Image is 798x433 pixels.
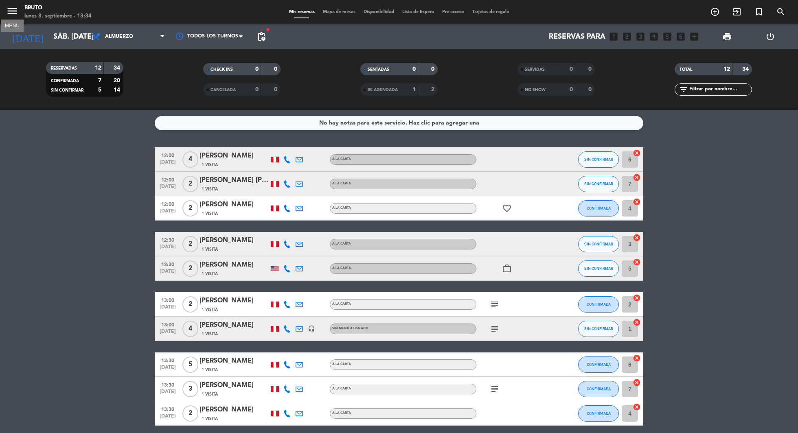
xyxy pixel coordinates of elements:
i: cancel [633,149,641,157]
strong: 20 [114,78,122,83]
strong: 0 [431,66,436,72]
span: 2 [182,405,198,422]
span: print [722,32,732,42]
div: [PERSON_NAME] [PERSON_NAME] [199,175,269,186]
i: headset_mic [308,325,315,332]
strong: 12 [95,65,101,71]
span: [DATE] [158,184,178,193]
button: CONFIRMADA [578,405,619,422]
i: cancel [633,234,641,242]
span: 12:00 [158,150,178,160]
button: CONFIRMADA [578,200,619,216]
span: Lista de Espera [398,10,438,14]
div: No hay notas para este servicio. Haz clic para agregar una [319,118,479,128]
span: Disponibilidad [360,10,398,14]
span: 1 Visita [202,271,218,277]
i: search [776,7,786,17]
strong: 2 [431,87,436,92]
span: pending_actions [256,32,266,42]
i: looks_6 [675,31,686,42]
div: [PERSON_NAME] [199,260,269,270]
strong: 0 [274,87,279,92]
span: 12:00 [158,175,178,184]
span: SIN CONFIRMAR [584,326,613,331]
span: 1 Visita [202,416,218,422]
strong: 0 [274,66,279,72]
span: 1 Visita [202,391,218,398]
span: Almuerzo [105,34,133,39]
button: CONFIRMADA [578,296,619,313]
span: 12:30 [158,235,178,244]
strong: 0 [570,66,573,72]
span: A la carta [332,242,351,245]
button: CONFIRMADA [578,381,619,397]
span: [DATE] [158,244,178,254]
span: 1 Visita [202,210,218,217]
i: cancel [633,378,641,387]
span: 2 [182,236,198,252]
i: cancel [633,198,641,206]
i: add_circle_outline [710,7,720,17]
span: A la carta [332,411,351,415]
span: SENTADAS [368,68,389,72]
strong: 0 [412,66,416,72]
strong: 1 [412,87,416,92]
span: 2 [182,296,198,313]
input: Filtrar por nombre... [688,85,752,94]
div: MENU [1,22,24,29]
strong: 0 [570,87,573,92]
div: [PERSON_NAME] [199,295,269,306]
span: A la carta [332,363,351,366]
strong: 7 [98,78,101,83]
span: fiber_manual_record [265,27,270,32]
strong: 0 [588,66,593,72]
strong: 34 [742,66,750,72]
i: cancel [633,173,641,182]
button: CONFIRMADA [578,356,619,373]
i: arrow_drop_down [76,32,85,42]
i: menu [6,5,18,17]
span: A la carta [332,157,351,161]
i: cancel [633,258,641,266]
span: SIN CONFIRMAR [584,182,613,186]
i: cancel [633,354,641,362]
i: cancel [633,294,641,302]
span: [DATE] [158,208,178,218]
strong: 0 [588,87,593,92]
button: SIN CONFIRMAR [578,176,619,192]
div: [PERSON_NAME] [199,235,269,246]
i: subject [490,300,500,309]
span: [DATE] [158,304,178,314]
span: [DATE] [158,329,178,338]
span: Pre-acceso [438,10,468,14]
span: CONFIRMADA [51,79,79,83]
strong: 12 [723,66,730,72]
span: CONFIRMADA [587,411,611,416]
span: 5 [182,356,198,373]
span: NO SHOW [525,88,546,92]
span: 13:00 [158,295,178,304]
span: SIN CONFIRMAR [584,266,613,271]
span: 13:30 [158,380,178,389]
i: cancel [633,318,641,326]
span: RESERVADAS [51,66,77,70]
span: CANCELADA [210,88,236,92]
i: subject [490,384,500,394]
i: exit_to_app [732,7,742,17]
div: [PERSON_NAME] [199,320,269,330]
span: 2 [182,260,198,277]
span: SERVIDAS [525,68,545,72]
i: looks_two [622,31,632,42]
span: 2 [182,200,198,216]
span: CONFIRMADA [587,206,611,210]
i: work_outline [502,264,512,273]
span: 1 Visita [202,162,218,168]
span: CHECK INS [210,68,233,72]
span: 13:00 [158,319,178,329]
div: [PERSON_NAME] [199,380,269,391]
div: [PERSON_NAME] [199,356,269,366]
span: 13:30 [158,355,178,365]
button: SIN CONFIRMAR [578,151,619,168]
span: A la carta [332,302,351,306]
span: 1 Visita [202,186,218,192]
